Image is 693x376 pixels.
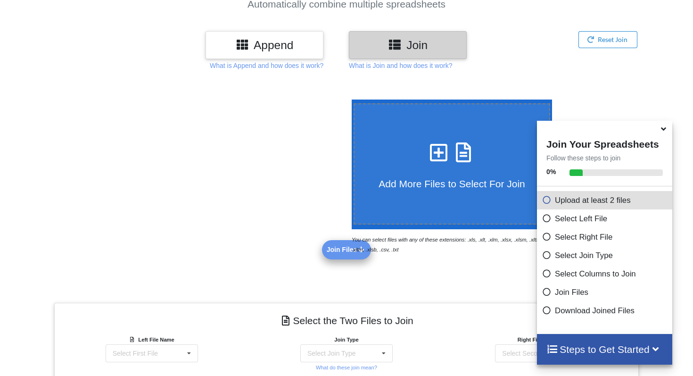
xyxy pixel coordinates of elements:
div: Select Second File [502,350,557,357]
div: Select First File [113,350,158,357]
small: What do these join mean? [316,365,377,370]
div: Select Join Type [307,350,355,357]
button: Reset Join [578,31,637,48]
b: Right File Name [518,337,565,343]
h4: Join Your Spreadsheets [537,136,672,150]
h4: Select the Two Files to Join [61,310,632,331]
b: Left File Name [138,337,174,343]
h4: Steps to Get Started [546,343,663,355]
p: What is Join and how does it work? [349,61,452,70]
p: Follow these steps to join [537,153,672,163]
p: Join Files [542,286,670,298]
p: What is Append and how does it work? [210,61,323,70]
p: Select Left File [542,213,670,225]
h3: Append [213,38,316,52]
b: 0 % [546,168,556,175]
p: Upload at least 2 files [542,194,670,206]
b: Join Type [334,337,358,343]
p: Select Columns to Join [542,268,670,280]
span: Add More Files to Select For Join [379,178,525,189]
p: Download Joined Files [542,305,670,317]
p: Select Join Type [542,250,670,261]
i: You can select files with any of these extensions: .xls, .xlt, .xlm, .xlsx, .xlsm, .xltx, .xltm, ... [352,237,540,252]
p: Select Right File [542,231,670,243]
h3: Join [356,38,460,52]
